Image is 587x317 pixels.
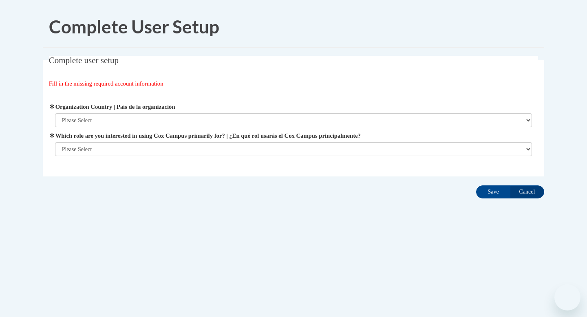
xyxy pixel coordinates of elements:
[55,102,532,111] label: Organization Country | País de la organización
[55,131,532,140] label: Which role are you interested in using Cox Campus primarily for? | ¿En qué rol usarás el Cox Camp...
[554,284,580,310] iframe: Button to launch messaging window
[49,55,119,65] span: Complete user setup
[49,80,163,87] span: Fill in the missing required account information
[49,16,219,37] span: Complete User Setup
[476,185,510,198] input: Save
[510,185,544,198] input: Cancel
